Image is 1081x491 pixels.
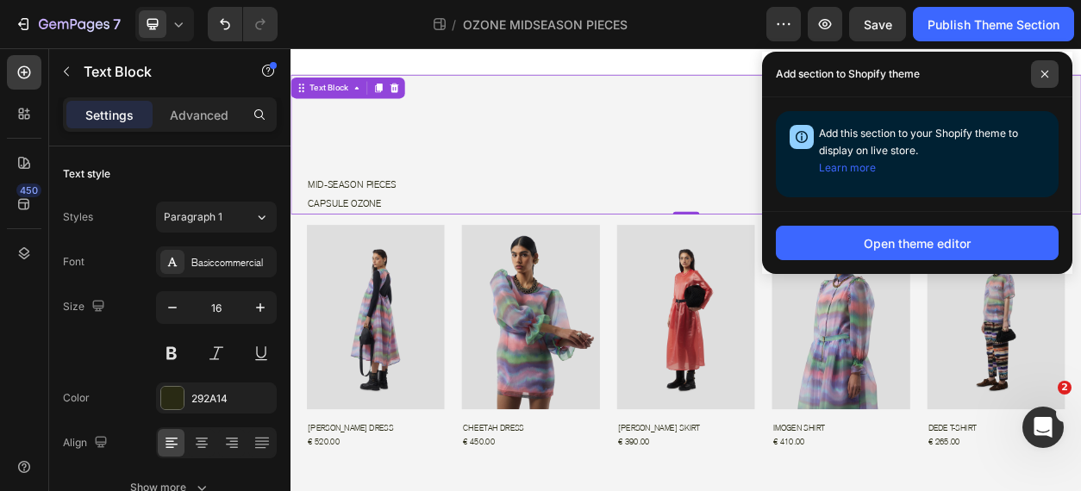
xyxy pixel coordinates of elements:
p: Advanced [170,106,228,124]
iframe: Intercom live chat [1022,407,1064,448]
button: Learn more [819,159,876,177]
span: Save [864,17,892,32]
img: gempages_524653639306838848-e0b272d0-7904-449a-8f9d-ec122ad63251.jpg [223,231,403,473]
button: Paragraph 1 [156,202,277,233]
div: Basiccommercial [191,255,272,270]
div: Styles [63,209,93,225]
span: / [452,16,456,34]
img: gempages_524653639306838848-6519ecff-5363-4ff6-84a9-d9b872357576.jpg [427,231,607,473]
div: Size [63,295,109,319]
p: Text Block [84,61,230,82]
div: Text style [63,166,110,182]
img: gempages_524653639306838848-d6e112db-d090-4875-98cf-5b027b8b581c.jpg [629,231,809,473]
button: Save [849,7,906,41]
p: 7 [113,14,121,34]
button: Publish Theme Section [913,7,1074,41]
iframe: Design area [291,48,1081,491]
img: gempages_524653639306838848-e8bca6f6-e0fc-42d1-8efd-ae067301784d.jpg [21,231,201,473]
span: 2 [1058,381,1072,395]
div: 292A14 [191,391,272,407]
p: Add section to Shopify theme [776,65,920,83]
img: gempages_524653639306838848-3baac62d-64e9-4d42-a6eb-c84870ba0397.webp [833,231,1013,473]
div: Font [63,254,84,270]
div: Undo/Redo [208,7,278,41]
button: 7 [7,7,128,41]
p: Settings [85,106,134,124]
div: Align [63,432,111,455]
div: Publish Theme Section [928,16,1059,34]
span: OZONE MIDSEASON PIECES [463,16,628,34]
span: Add this section to your Shopify theme to display on live store. [819,127,1018,174]
button: Open theme editor [776,226,1059,260]
span: Paragraph 1 [164,209,222,225]
div: Open theme editor [864,234,971,252]
div: Color [63,390,90,406]
div: 450 [16,183,41,197]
